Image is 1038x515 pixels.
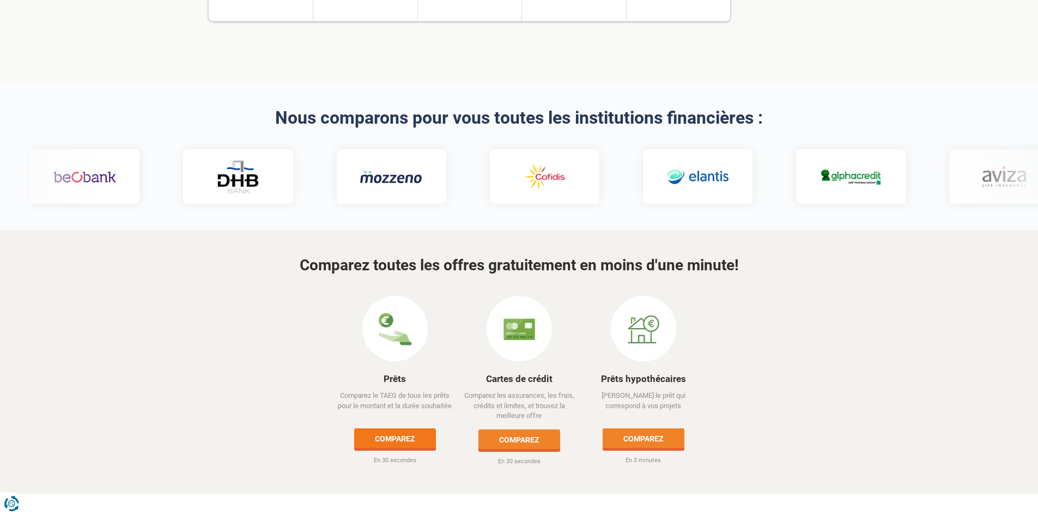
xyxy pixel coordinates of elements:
img: Prêts [379,313,411,346]
a: Comparez [603,428,684,448]
a: Comparez [354,428,436,448]
h3: Comparez toutes les offres gratuitement en moins d'une minute! [209,257,830,274]
img: Prêts hypothécaires [627,313,660,346]
a: Cartes de crédit [486,373,553,384]
img: Cofidis [309,161,372,193]
a: Prêts [384,373,406,384]
a: Prêts hypothécaires [601,373,686,384]
img: Cartes de crédit [503,313,536,346]
p: Comparez le TAEG de tous les prêts pour le montant et la durée souhaitée [333,391,456,420]
img: Aviza [779,166,822,187]
h2: Nous comparons pour vous toutes les institutions financières : [209,108,830,128]
a: Comparez [478,429,560,449]
p: En 30 secondes [458,457,580,466]
img: Alphacredit [616,167,678,186]
p: En 3 minutes [582,456,705,465]
img: Elantis [463,161,525,193]
p: Comparez les assurances, les frais, crédits et limites, et trouvez la meilleure offre [458,391,580,421]
img: Mozzeno [156,170,218,184]
p: En 30 secondes [333,456,456,465]
p: [PERSON_NAME] le prêt qui correspond à vos projets [582,391,705,420]
img: Cardif [922,170,985,184]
